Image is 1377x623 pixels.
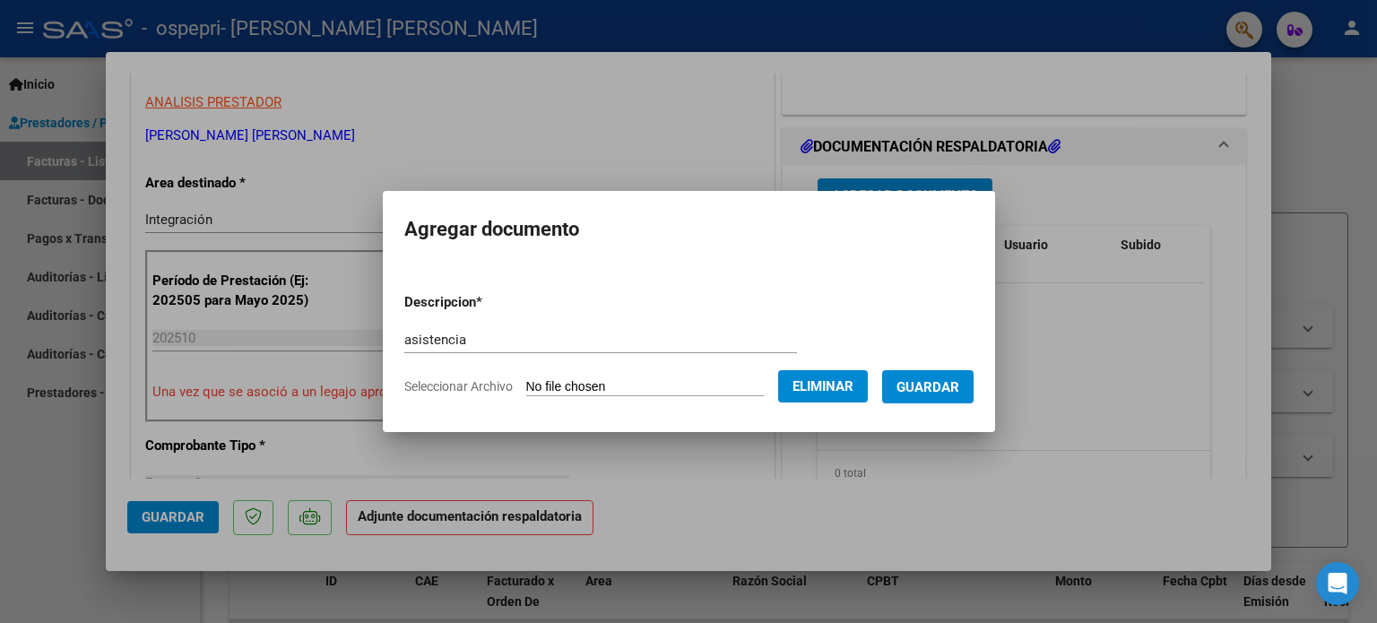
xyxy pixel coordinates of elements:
[1316,562,1359,605] div: Open Intercom Messenger
[896,379,959,395] span: Guardar
[882,370,974,403] button: Guardar
[778,370,868,402] button: Eliminar
[404,292,576,313] p: Descripcion
[792,378,853,394] span: Eliminar
[404,379,513,394] span: Seleccionar Archivo
[404,212,974,247] h2: Agregar documento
